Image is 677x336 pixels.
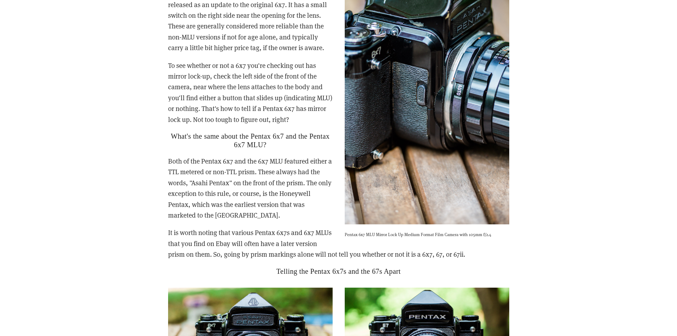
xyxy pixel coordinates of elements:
[168,227,509,260] p: It is worth noting that various Pentax 6x7s and 6x7 MLUs that you find on Ebay will often have a ...
[168,132,509,149] h2: What's the same about the Pentax 6x7 and the Pentax 6x7 MLU?
[168,60,509,125] p: To see whether or not a 6x7 you're checking out has mirror lock-up, check the left side of the fr...
[345,231,509,238] p: Pentax 6x7 MLU Mirror Lock Up Medium Format Film Camera with 105mm f/2.4
[168,267,509,276] h2: Telling the Pentax 6x7s and the 67s Apart
[168,156,509,220] p: Both of the Pentax 6x7 and the 6x7 MLU featured either a TTL metered or non-TTL prism. These alwa...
